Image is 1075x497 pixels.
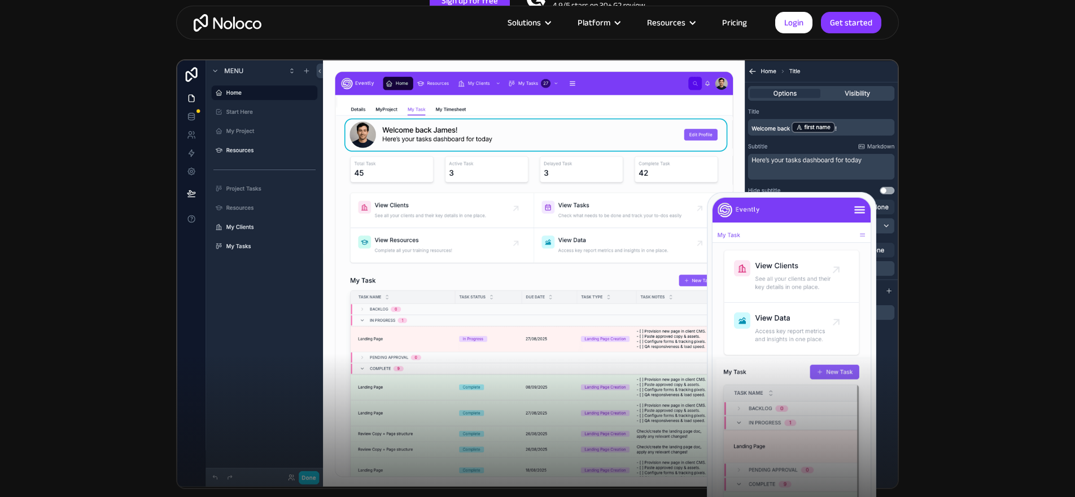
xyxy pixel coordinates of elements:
div: Solutions [508,15,541,30]
div: Solutions [493,15,563,30]
a: Login [775,12,812,33]
a: Get started [821,12,881,33]
div: Resources [633,15,708,30]
a: home [194,14,261,32]
div: Resources [647,15,685,30]
div: Platform [578,15,610,30]
a: Pricing [708,15,761,30]
div: Platform [563,15,633,30]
